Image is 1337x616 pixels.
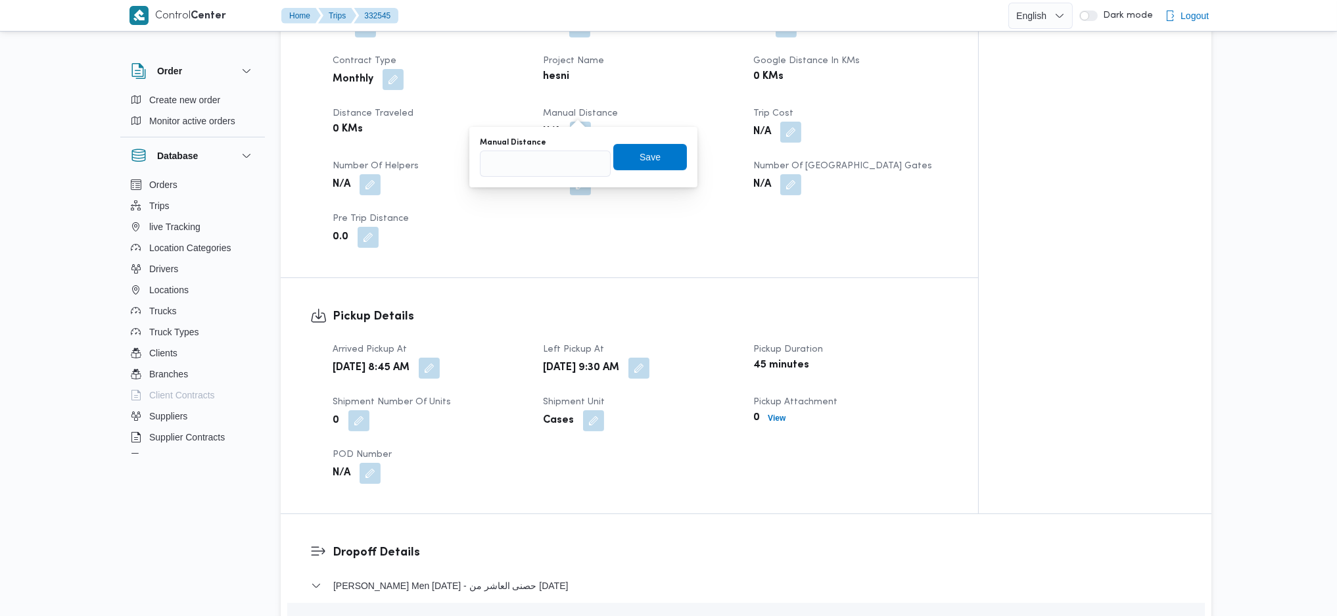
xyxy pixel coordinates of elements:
img: X8yXhbKr1z7QwAAAABJRU5ErkJggg== [129,6,149,25]
span: Suppliers [149,408,187,424]
b: hesni [543,69,569,85]
span: Branches [149,366,188,382]
b: N/A [753,177,771,193]
button: Home [281,8,321,24]
b: Center [191,11,226,21]
b: View [768,414,786,423]
span: Arrived Pickup At [333,345,407,354]
span: Distance Traveled [333,109,413,118]
button: [PERSON_NAME] Men [DATE] - حصنى العاشر من [DATE] [311,578,1182,594]
button: Trucks [126,300,260,321]
span: Manual Distance [543,109,618,118]
button: live Tracking [126,216,260,237]
h3: Database [157,148,198,164]
span: Left Pickup At [543,345,604,354]
b: Cases [543,413,574,429]
b: 0 KMs [753,69,784,85]
span: Contract Type [333,57,396,65]
span: Logout [1181,8,1209,24]
button: Create new order [126,89,260,110]
span: Location Categories [149,240,231,256]
button: Database [131,148,254,164]
h3: Dropoff Details [333,544,1182,561]
span: Shipment Number of Units [333,398,451,406]
span: Devices [149,450,182,466]
button: Location Categories [126,237,260,258]
button: Devices [126,448,260,469]
button: Order [131,63,254,79]
span: Dark mode [1098,11,1153,21]
button: Locations [126,279,260,300]
b: N/A [543,124,561,140]
span: Save [640,149,661,165]
b: 0 KMs [333,122,363,137]
span: live Tracking [149,219,200,235]
button: Monitor active orders [126,110,260,131]
b: 0.0 [333,229,348,245]
div: Database [120,174,265,459]
span: Create new order [149,92,220,108]
span: Monitor active orders [149,113,235,129]
button: Client Contracts [126,385,260,406]
span: Trucks [149,303,176,319]
button: Trips [126,195,260,216]
button: Trips [318,8,356,24]
span: Number of Helpers [333,162,419,170]
button: Orders [126,174,260,195]
b: 0 [333,413,339,429]
span: Number of [GEOGRAPHIC_DATA] Gates [753,162,932,170]
span: Pickup Duration [753,345,823,354]
h3: Order [157,63,182,79]
button: Branches [126,364,260,385]
b: 0 [753,410,760,426]
button: Logout [1160,3,1214,29]
b: [DATE] 9:30 AM [543,360,619,376]
button: Supplier Contracts [126,427,260,448]
span: Trips [149,198,170,214]
button: Suppliers [126,406,260,427]
button: Truck Types [126,321,260,343]
span: [PERSON_NAME] Men [DATE] - حصنى العاشر من [DATE] [333,578,568,594]
span: Google distance in KMs [753,57,860,65]
h3: Pickup Details [333,308,949,325]
button: View [762,410,791,426]
span: Clients [149,345,177,361]
button: Clients [126,343,260,364]
label: Manual Distance [480,137,546,148]
button: 332545 [354,8,398,24]
span: Project Name [543,57,604,65]
b: Monthly [333,72,373,87]
b: N/A [333,177,350,193]
span: POD Number [333,450,392,459]
span: Pre Trip Distance [333,214,409,223]
span: Shipment Unit [543,398,605,406]
span: Supplier Contracts [149,429,225,445]
b: N/A [753,124,771,140]
span: Trip Cost [753,109,793,118]
b: 45 minutes [753,358,809,373]
b: [DATE] 8:45 AM [333,360,410,376]
div: Order [120,89,265,137]
b: N/A [333,465,350,481]
span: Pickup Attachment [753,398,837,406]
span: Drivers [149,261,178,277]
span: Truck Types [149,324,199,340]
span: Orders [149,177,177,193]
button: Save [613,144,687,170]
span: Locations [149,282,189,298]
span: Client Contracts [149,387,215,403]
button: Drivers [126,258,260,279]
